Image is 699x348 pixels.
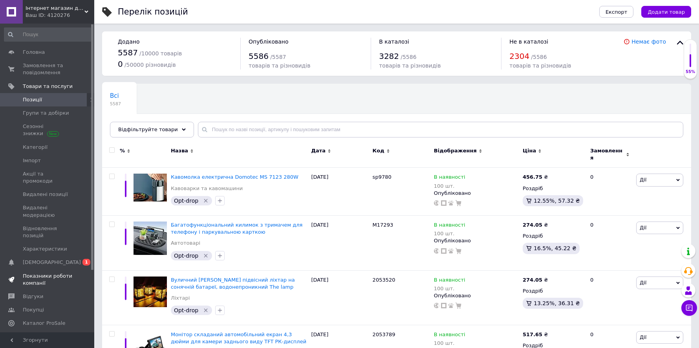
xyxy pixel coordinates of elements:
[434,277,465,285] span: В наявності
[434,147,477,154] span: Відображення
[171,277,295,290] a: Вуличний [PERSON_NAME] підвісний ліхтар на сонячній батареї, водонепроникний The lamp
[606,9,628,15] span: Експорт
[648,9,685,15] span: Додати товар
[249,51,269,61] span: 5586
[118,126,178,132] span: Відфільтруйте товари
[523,233,584,240] div: Роздріб
[171,295,190,302] a: Ліхтарі
[23,110,69,117] span: Групи та добірки
[434,174,465,182] span: В наявності
[171,222,302,235] a: Багатофункціональний килимок з тримачем для телефону і паркувальною карткою
[110,101,121,107] span: 5587
[640,177,646,183] span: Дії
[640,225,646,231] span: Дії
[26,12,94,19] div: Ваш ID: 4120276
[203,307,209,313] svg: Видалити мітку
[309,215,370,270] div: [DATE]
[434,231,465,236] div: 100 шт.
[434,332,465,340] span: В наявності
[174,307,198,313] span: Opt-drop
[23,293,43,300] span: Відгуки
[23,245,67,253] span: Характеристики
[523,185,584,192] div: Роздріб
[523,222,548,229] div: ₴
[534,245,576,251] span: 16.5%, 45.22 ₴
[523,174,548,181] div: ₴
[134,174,167,201] img: Кофемолка электрическая Domotec MS 7123 280W
[434,286,465,291] div: 100 шт.
[23,170,73,185] span: Акції та промокоди
[174,253,198,259] span: Opt-drop
[309,168,370,216] div: [DATE]
[379,38,409,45] span: В каталозі
[23,306,44,313] span: Покупці
[270,54,286,60] span: / 5587
[586,168,634,216] div: 0
[118,59,123,69] span: 0
[23,62,73,76] span: Замовлення та повідомлення
[434,292,519,299] div: Опубліковано
[523,174,542,180] b: 456.75
[523,277,542,283] b: 274.05
[373,174,392,180] span: sp9780
[139,50,182,57] span: / 10000 товарів
[171,332,306,344] a: Монітор складаний автомобільний екран 4,3 дюйми для камери заднього виду TFT РК-дисплей
[523,332,542,337] b: 517.65
[681,300,697,316] button: Чат з покупцем
[379,51,399,61] span: 3282
[23,83,73,90] span: Товари та послуги
[23,96,42,103] span: Позиції
[23,204,73,218] span: Видалені модерацією
[373,277,395,283] span: 2053520
[23,273,73,287] span: Показники роботи компанії
[118,8,188,16] div: Перелік позицій
[311,147,326,154] span: Дата
[640,280,646,286] span: Дії
[134,277,167,308] img: Уличный садовый подвесной фонарь на солнечной батарее, водонепроницаемый The lamp
[171,185,243,192] a: Кавоварки та кавомашини
[203,198,209,204] svg: Видалити мітку
[509,38,548,45] span: Не в каталозі
[23,157,41,164] span: Імпорт
[434,190,519,197] div: Опубліковано
[534,198,580,204] span: 12.55%, 57.32 ₴
[82,259,90,266] span: 1
[118,48,138,57] span: 5587
[534,300,580,306] span: 13.25%, 36.31 ₴
[523,222,542,228] b: 274.05
[509,62,571,69] span: товарів та різновидів
[23,259,81,266] span: [DEMOGRAPHIC_DATA]
[23,123,73,137] span: Сезонні знижки
[586,215,634,270] div: 0
[373,222,393,228] span: M17293
[401,54,416,60] span: / 5586
[434,183,465,189] div: 100 шт.
[26,5,84,12] span: Інтернет магазин для дому MIXORIUM
[198,122,683,137] input: Пошук по назві позиції, артикулу і пошуковим запитам
[23,320,65,327] span: Каталог ProSale
[631,38,666,45] a: Немає фото
[171,147,188,154] span: Назва
[171,240,200,247] a: Автотоварі
[23,225,73,239] span: Відновлення позицій
[590,147,624,161] span: Замовлення
[309,270,370,325] div: [DATE]
[641,6,691,18] button: Додати товар
[171,174,298,180] a: Кавомолка електрична Domotec MS 7123 280W
[509,51,529,61] span: 2304
[434,237,519,244] div: Опубліковано
[23,191,68,198] span: Видалені позиції
[249,38,289,45] span: Опубліковано
[174,198,198,204] span: Opt-drop
[124,62,176,68] span: / 50000 різновидів
[203,253,209,259] svg: Видалити мітку
[134,222,167,255] img: Многофункциональный нескользящий коврик с держателем для телефона и парковочной картой
[120,147,125,154] span: %
[118,38,139,45] span: Додано
[379,62,441,69] span: товарів та різновидів
[249,62,310,69] span: товарів та різновидів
